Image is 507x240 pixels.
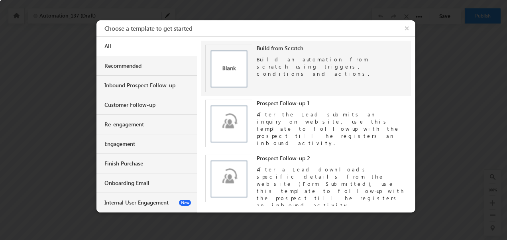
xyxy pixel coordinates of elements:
[205,100,253,147] img: prospect.png
[205,155,253,202] img: prospect.png
[104,121,191,128] div: Re-engagement
[104,199,191,206] div: Internal User Engagement
[257,162,407,209] div: After a Lead downloads specific details from the website (Form Submitted), use this template to f...
[401,20,415,36] button: ×
[104,101,191,108] div: Customer Follow-up
[104,20,415,36] h3: Choose a template to get started
[104,82,191,89] div: Inbound Prospect Follow-up
[257,52,407,77] div: Build an automation from scratch using triggers, conditions and actions.
[104,160,191,167] div: Finish Purchase
[257,155,407,162] div: Prospect Follow-up 2
[104,179,191,187] div: Onboarding Email
[257,45,407,52] div: Build from Scratch
[257,100,407,107] div: Prospect Follow-up 1
[104,43,191,50] div: All
[205,45,253,92] img: blank_template.png
[257,107,407,147] div: After the Lead submits an inquiry on website, use this template to follow-up with the prospect ti...
[104,140,191,148] div: Engagement
[104,62,191,69] div: Recommended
